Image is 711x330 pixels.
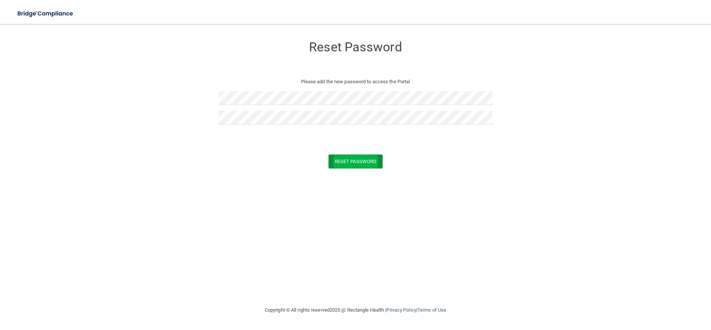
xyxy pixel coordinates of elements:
[673,278,702,307] iframe: Drift Widget Chat Controller
[328,154,382,168] button: Reset Password
[224,77,487,86] p: Please add the new password to access the Portal
[219,40,492,54] h3: Reset Password
[11,6,80,21] img: bridge_compliance_login_screen.278c3ca4.svg
[417,307,446,313] a: Terms of Use
[219,298,492,322] div: Copyright © All rights reserved 2025 @ Rectangle Health | |
[386,307,416,313] a: Privacy Policy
